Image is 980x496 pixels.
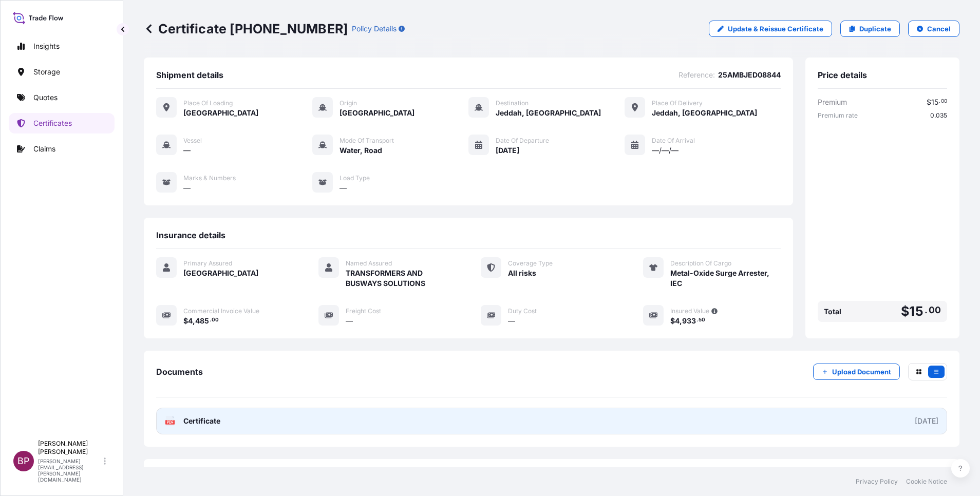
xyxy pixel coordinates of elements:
p: Storage [33,67,60,77]
span: 0.035 [930,111,947,120]
span: . [925,307,928,313]
span: 15 [909,305,923,318]
p: Policy Details [352,24,397,34]
a: Duplicate [840,21,900,37]
span: Total [824,307,841,317]
span: Description Of Cargo [670,259,731,268]
span: Coverage Type [508,259,553,268]
span: Premium [818,97,847,107]
span: Jeddah, [GEOGRAPHIC_DATA] [652,108,757,118]
span: Load Type [340,174,370,182]
span: Insurance details [156,230,225,240]
p: Cancel [927,24,951,34]
p: Upload Document [832,367,891,377]
a: Claims [9,139,115,159]
span: Freight Cost [346,307,381,315]
span: . [696,318,698,322]
span: 00 [941,100,947,103]
a: PDFCertificate[DATE] [156,408,947,434]
span: — [340,183,347,193]
p: Update & Reissue Certificate [728,24,823,34]
span: Water, Road [340,145,382,156]
span: — [346,316,353,326]
button: Upload Document [813,364,900,380]
span: , [193,317,195,325]
p: Insights [33,41,60,51]
span: Commercial Invoice Value [183,307,259,315]
span: BP [17,456,30,466]
span: Mode of Transport [340,137,394,145]
span: Primary Assured [183,259,232,268]
span: 15 [931,99,938,106]
span: Certificate [183,416,220,426]
span: Date of Arrival [652,137,695,145]
a: Insights [9,36,115,56]
p: Claims [33,144,55,154]
span: . [939,100,940,103]
span: Documents [156,367,203,377]
p: Certificates [33,118,72,128]
span: Duty Cost [508,307,537,315]
span: , [680,317,682,325]
span: Price details [818,70,867,80]
span: $ [901,305,909,318]
span: Vessel [183,137,202,145]
span: [GEOGRAPHIC_DATA] [183,108,258,118]
span: Place of Loading [183,99,233,107]
span: — [183,145,191,156]
span: TRANSFORMERS AND BUSWAYS SOLUTIONS [346,268,456,289]
span: — [183,183,191,193]
p: [PERSON_NAME] [PERSON_NAME] [38,440,102,456]
p: [PERSON_NAME][EMAIL_ADDRESS][PERSON_NAME][DOMAIN_NAME] [38,458,102,483]
span: [GEOGRAPHIC_DATA] [183,268,258,278]
span: Place of Delivery [652,99,703,107]
span: $ [927,99,931,106]
span: Premium rate [818,111,858,120]
span: 25AMBJED08844 [718,70,781,80]
p: Quotes [33,92,58,103]
span: Insured Value [670,307,709,315]
span: Marks & Numbers [183,174,236,182]
p: Certificate [PHONE_NUMBER] [144,21,348,37]
button: Cancel [908,21,959,37]
span: — [508,316,515,326]
span: . [210,318,211,322]
div: [DATE] [915,416,938,426]
span: Named Assured [346,259,392,268]
a: Certificates [9,113,115,133]
span: Shipment details [156,70,223,80]
span: 485 [195,317,209,325]
span: 4 [188,317,193,325]
span: 00 [212,318,219,322]
span: —/—/— [652,145,679,156]
span: 50 [699,318,705,322]
span: 00 [929,307,941,313]
span: [GEOGRAPHIC_DATA] [340,108,414,118]
span: $ [670,317,675,325]
text: PDF [167,421,174,424]
span: Origin [340,99,357,107]
span: Date of Departure [496,137,549,145]
span: Destination [496,99,529,107]
span: Metal-Oxide Surge Arrester, IEC [670,268,781,289]
a: Storage [9,62,115,82]
p: Duplicate [859,24,891,34]
span: 933 [682,317,696,325]
a: Cookie Notice [906,478,947,486]
span: $ [183,317,188,325]
a: Update & Reissue Certificate [709,21,832,37]
span: Reference : [679,70,715,80]
span: Jeddah, [GEOGRAPHIC_DATA] [496,108,601,118]
a: Quotes [9,87,115,108]
a: Privacy Policy [856,478,898,486]
span: All risks [508,268,536,278]
span: [DATE] [496,145,519,156]
span: 4 [675,317,680,325]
